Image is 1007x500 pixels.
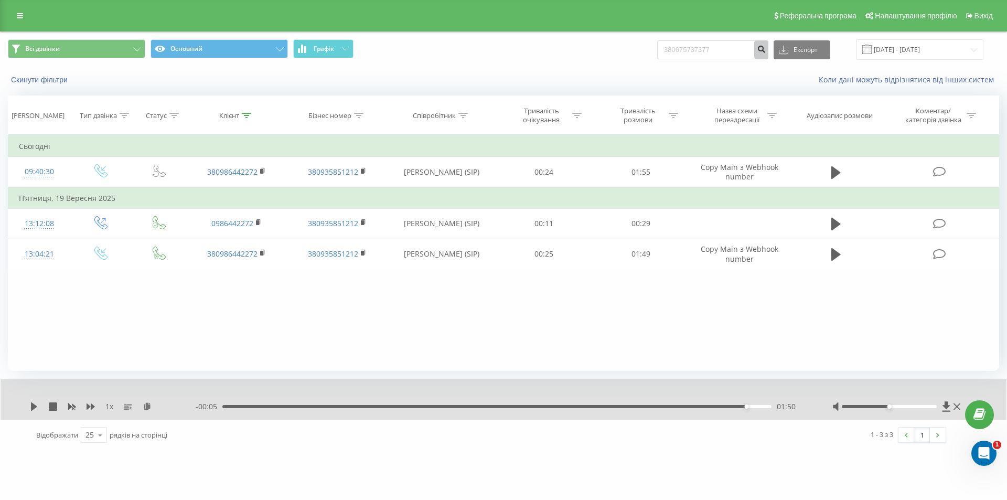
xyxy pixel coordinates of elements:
a: 380935851212 [308,218,358,228]
button: Основний [151,39,288,58]
span: Графік [314,45,334,52]
a: Коли дані можуть відрізнятися вiд інших систем [819,75,999,84]
input: Пошук за номером [657,40,768,59]
td: Copy Main з Webhook number [689,157,790,188]
div: [PERSON_NAME] [12,111,65,120]
div: 13:04:21 [19,244,60,264]
td: Copy Main з Webhook number [689,239,790,269]
td: 01:49 [592,239,689,269]
a: 380935851212 [308,167,358,177]
div: Аудіозапис розмови [807,111,873,120]
div: Статус [146,111,167,120]
td: [PERSON_NAME] (SIP) [387,239,496,269]
button: Всі дзвінки [8,39,145,58]
span: рядків на сторінці [110,430,167,440]
span: - 00:05 [196,401,222,412]
span: Відображати [36,430,78,440]
td: 00:24 [496,157,592,188]
span: Всі дзвінки [25,45,60,53]
td: 00:25 [496,239,592,269]
span: 1 x [105,401,113,412]
a: 380935851212 [308,249,358,259]
div: Тип дзвінка [80,111,117,120]
a: 380986442272 [207,167,258,177]
span: Вихід [974,12,993,20]
button: Скинути фільтри [8,75,73,84]
div: Співробітник [413,111,456,120]
span: 1 [993,441,1001,449]
iframe: Intercom live chat [971,441,997,466]
td: [PERSON_NAME] (SIP) [387,157,496,188]
div: Бізнес номер [308,111,351,120]
a: 1 [914,428,930,442]
div: Тривалість розмови [610,107,666,124]
span: 01:50 [777,401,796,412]
td: П’ятниця, 19 Вересня 2025 [8,188,999,209]
div: 09:40:30 [19,162,60,182]
td: Сьогодні [8,136,999,157]
div: Тривалість очікування [513,107,570,124]
span: Реферальна програма [780,12,857,20]
button: Експорт [774,40,830,59]
a: 0986442272 [211,218,253,228]
div: Коментар/категорія дзвінка [903,107,964,124]
span: Налаштування профілю [875,12,957,20]
div: 25 [85,430,94,440]
td: [PERSON_NAME] (SIP) [387,208,496,239]
div: 1 - 3 з 3 [871,429,893,440]
td: 01:55 [592,157,689,188]
td: 00:11 [496,208,592,239]
a: 380986442272 [207,249,258,259]
div: 13:12:08 [19,214,60,234]
div: Назва схеми переадресації [709,107,765,124]
button: Графік [293,39,353,58]
div: Accessibility label [887,405,891,409]
td: 00:29 [592,208,689,239]
div: Клієнт [219,111,239,120]
div: Accessibility label [744,405,748,409]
